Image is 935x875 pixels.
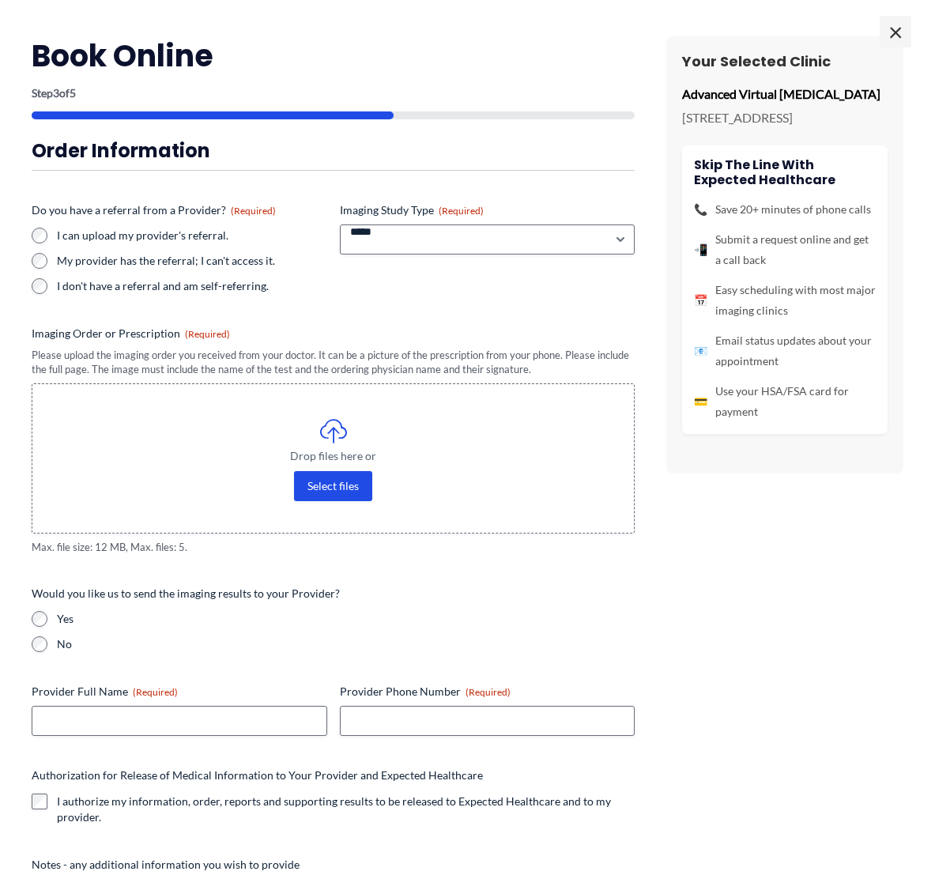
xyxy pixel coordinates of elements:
[682,106,888,130] p: [STREET_ADDRESS]
[57,228,327,243] label: I can upload my provider's referral.
[64,451,602,462] span: Drop files here or
[439,205,484,217] span: (Required)
[880,16,911,47] span: ×
[694,341,707,361] span: 📧
[694,391,707,412] span: 💳
[231,205,276,217] span: (Required)
[185,328,230,340] span: (Required)
[682,82,888,106] p: Advanced Virtual [MEDICAL_DATA]
[682,52,888,70] h3: Your Selected Clinic
[466,686,511,698] span: (Required)
[57,278,327,294] label: I don't have a referral and am self-referring.
[32,857,635,873] label: Notes - any additional information you wish to provide
[32,88,635,99] p: Step of
[32,36,635,75] h2: Book Online
[694,280,876,321] li: Easy scheduling with most major imaging clinics
[694,239,707,260] span: 📲
[694,199,876,220] li: Save 20+ minutes of phone calls
[694,381,876,422] li: Use your HSA/FSA card for payment
[32,684,327,700] label: Provider Full Name
[694,330,876,371] li: Email status updates about your appointment
[70,86,76,100] span: 5
[32,138,635,163] h3: Order Information
[694,157,876,187] h4: Skip the line with Expected Healthcare
[32,586,340,602] legend: Would you like us to send the imaging results to your Provider?
[340,202,635,218] label: Imaging Study Type
[694,229,876,270] li: Submit a request online and get a call back
[57,253,327,269] label: My provider has the referral; I can't access it.
[32,348,635,377] div: Please upload the imaging order you received from your doctor. It can be a picture of the prescri...
[57,636,635,652] label: No
[294,471,372,501] button: select files, imaging order or prescription(required)
[53,86,59,100] span: 3
[32,326,635,341] label: Imaging Order or Prescription
[694,290,707,311] span: 📅
[340,684,635,700] label: Provider Phone Number
[133,686,178,698] span: (Required)
[32,768,483,783] legend: Authorization for Release of Medical Information to Your Provider and Expected Healthcare
[694,199,707,220] span: 📞
[32,202,276,218] legend: Do you have a referral from a Provider?
[32,540,635,555] span: Max. file size: 12 MB, Max. files: 5.
[57,611,635,627] label: Yes
[57,794,635,825] label: I authorize my information, order, reports and supporting results to be released to Expected Heal...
